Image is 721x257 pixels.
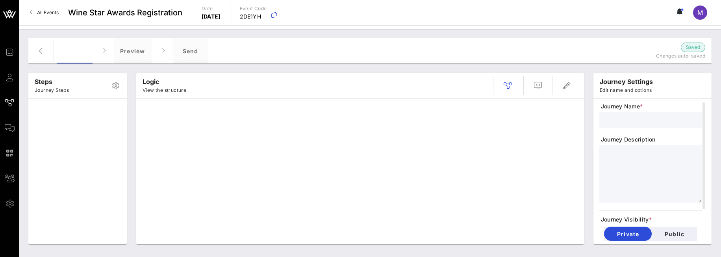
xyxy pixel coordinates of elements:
[601,216,702,223] span: Journey Visibility
[35,77,69,86] p: Steps
[604,227,652,241] button: Private
[610,231,645,237] span: Private
[173,38,208,63] div: Send
[600,77,653,86] p: journey settings
[601,136,702,143] span: Journey Description
[35,86,69,94] p: Journey Steps
[601,102,702,110] span: Journey Name
[25,6,63,19] a: All Events
[686,43,700,51] span: Saved
[697,9,703,17] span: M
[693,6,707,20] div: M
[68,7,182,19] span: Wine Star Awards Registration
[202,5,221,13] p: Date
[143,77,186,86] p: Logic
[658,231,691,237] span: Public
[600,86,653,94] p: Edit name and options
[652,227,697,241] button: Public
[202,13,221,20] p: [DATE]
[240,13,267,20] p: 2DE1YH
[37,9,59,15] span: All Events
[114,38,152,63] div: Preview
[607,52,705,60] p: Changes auto-saved
[240,5,267,13] p: Event Code
[143,86,186,94] p: View the structure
